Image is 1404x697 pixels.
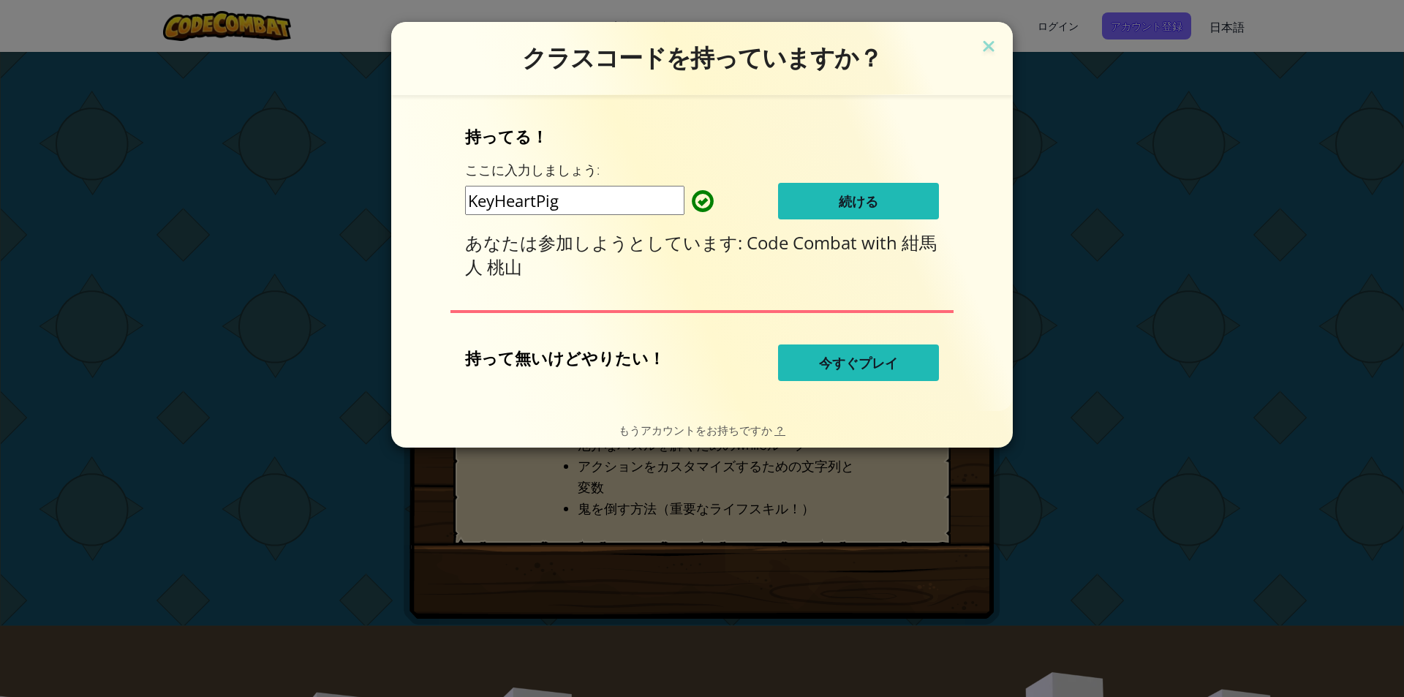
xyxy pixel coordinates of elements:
[465,125,548,147] font: 持ってる！
[465,161,600,178] font: ここに入力しましょう:
[778,183,939,219] button: 続ける
[979,37,998,59] img: 閉じるアイコン
[774,423,785,437] a: ？
[465,230,937,279] font: 紺馬人 桃山
[861,230,897,255] font: with
[839,192,878,210] font: 続ける
[465,347,665,369] font: 持って無いけどやりたい！
[619,423,772,437] font: もうアカウントをお持ちですか
[522,43,882,72] font: クラスコードを持っていますか？
[778,344,939,381] button: 今すぐプレイ
[747,230,857,255] font: Code Combat
[819,354,898,372] font: 今すぐプレイ
[465,230,742,255] font: あなたは参加しようとしています:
